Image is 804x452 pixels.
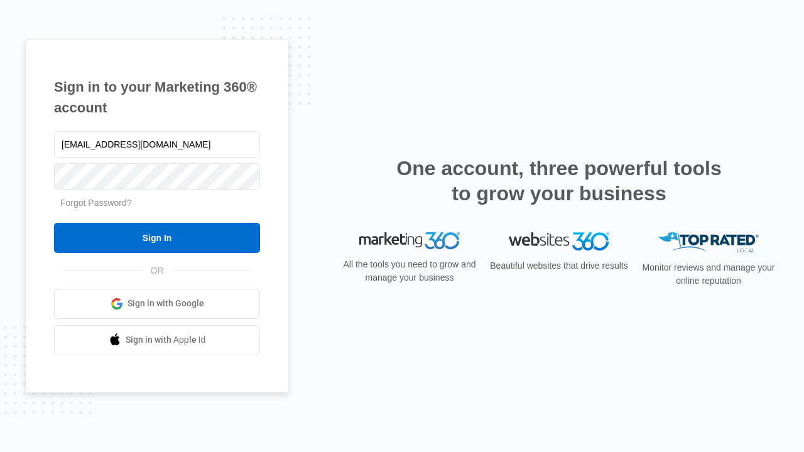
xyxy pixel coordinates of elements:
[54,131,260,158] input: Email
[60,198,132,208] a: Forgot Password?
[126,333,206,347] span: Sign in with Apple Id
[339,258,480,284] p: All the tools you need to grow and manage your business
[489,259,629,272] p: Beautiful websites that drive results
[359,232,460,250] img: Marketing 360
[54,325,260,355] a: Sign in with Apple Id
[658,232,759,253] img: Top Rated Local
[54,223,260,253] input: Sign In
[638,261,779,288] p: Monitor reviews and manage your online reputation
[509,232,609,250] img: Websites 360
[54,289,260,319] a: Sign in with Google
[142,264,173,277] span: OR
[54,77,260,118] h1: Sign in to your Marketing 360® account
[393,156,725,206] h2: One account, three powerful tools to grow your business
[128,297,204,310] span: Sign in with Google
